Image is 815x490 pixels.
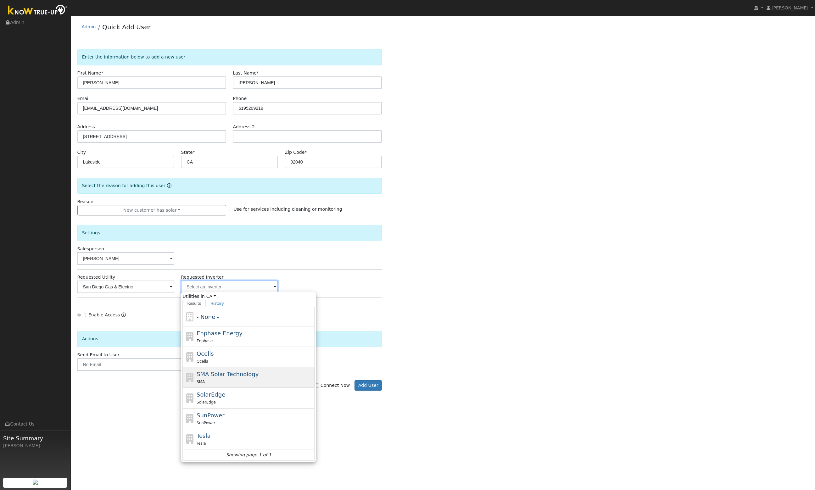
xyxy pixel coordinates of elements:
input: Select a Utility [77,281,175,293]
div: [PERSON_NAME] [3,443,67,449]
label: Last Name [233,70,259,76]
a: Admin [82,24,96,29]
a: Results [182,300,206,307]
div: Actions [77,331,382,347]
div: Select the reason for adding this user [77,178,382,194]
span: Enphase Energy [197,330,243,337]
span: - None - [197,314,219,320]
span: SunPower [197,412,225,419]
span: Qcells [197,359,208,364]
label: Email [77,95,90,102]
img: Know True-Up [5,3,71,18]
button: New customer has solar [77,205,226,216]
a: History [206,300,229,307]
span: Tesla [197,432,210,439]
span: Qcells [197,350,214,357]
span: SolarEdge [197,400,216,404]
span: Required [304,150,307,155]
span: Required [101,70,103,75]
button: Add User [354,380,382,391]
label: Reason [77,198,93,205]
label: Zip Code [285,149,307,156]
a: CA [206,293,216,300]
input: Select a User [77,252,175,265]
a: Quick Add User [102,23,151,31]
label: Connect Now [315,382,350,389]
label: State [181,149,195,156]
input: Connect Now [315,383,319,388]
label: Address 2 [233,124,255,130]
span: SMA Solar Technology [197,371,259,377]
span: SunPower [197,421,215,425]
a: Enable Access [121,312,126,321]
label: Enable Access [88,312,120,318]
span: Required [193,150,195,155]
a: Reason for new user [165,183,171,188]
img: retrieve [33,480,38,485]
input: No Email [77,358,226,371]
i: Showing page 1 of 1 [226,452,271,458]
span: Use for services including cleaning or monitoring [233,207,342,212]
span: SolarEdge [197,391,225,398]
span: Tesla [197,441,206,446]
span: Enphase [197,339,213,343]
label: Requested Utility [77,274,115,281]
label: Salesperson [77,246,104,252]
span: Site Summary [3,434,67,443]
span: Utilities in [182,293,315,300]
input: Select an Inverter [181,281,278,293]
label: Address [77,124,95,130]
span: Required [257,70,259,75]
label: Requested Inverter [181,274,223,281]
label: Send Email to User [77,352,120,358]
label: Phone [233,95,247,102]
span: SMA [197,380,205,384]
div: Settings [77,225,382,241]
label: City [77,149,86,156]
div: Enter the information below to add a new user [77,49,382,65]
span: [PERSON_NAME] [772,5,808,10]
label: First Name [77,70,103,76]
